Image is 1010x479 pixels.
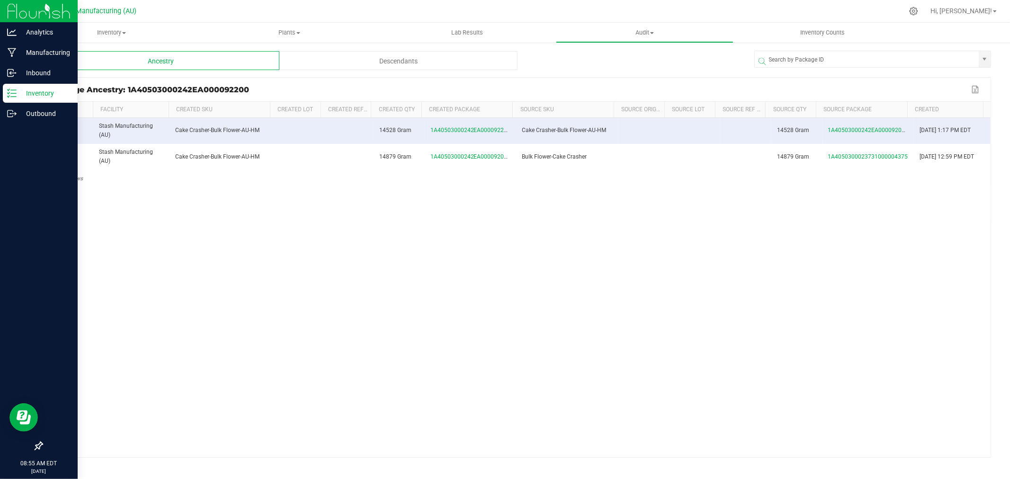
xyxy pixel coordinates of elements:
[7,48,17,57] inline-svg: Manufacturing
[828,153,908,160] span: 1A4050300023731000004375
[7,27,17,37] inline-svg: Analytics
[23,28,200,37] span: Inventory
[93,102,169,118] th: Facility
[7,89,17,98] inline-svg: Inventory
[733,23,911,43] a: Inventory Counts
[9,403,38,432] iframe: Resource center
[7,109,17,118] inline-svg: Outbound
[777,153,809,160] span: 14879 Gram
[175,153,259,160] span: Cake Crasher-Bulk Flower-AU-HM
[17,27,73,38] p: Analytics
[4,459,73,468] p: 08:55 AM EDT
[99,123,153,138] span: Stash Manufacturing (AU)
[379,127,411,133] span: 14528 Gram
[614,102,664,118] th: Source Origin Harvests
[17,47,73,58] p: Manufacturing
[556,28,733,37] span: Audit
[279,51,517,70] div: Descendants
[23,23,200,43] a: Inventory
[787,28,858,37] span: Inventory Counts
[556,23,733,43] a: Audit
[908,7,920,16] div: Manage settings
[522,127,606,133] span: Cake Crasher-Bulk Flower-AU-HM
[816,102,907,118] th: Source Package
[169,102,270,118] th: Created SKU
[17,67,73,79] p: Inbound
[57,7,137,15] span: Stash Manufacturing (AU)
[930,7,992,15] span: Hi, [PERSON_NAME]!
[828,127,909,133] span: 1A40503000242EA000092063
[920,153,974,160] span: [DATE] 12:59 PM EDT
[4,468,73,475] p: [DATE]
[201,28,377,37] span: Plants
[270,102,321,118] th: Created Lot
[777,127,809,133] span: 14528 Gram
[715,102,766,118] th: Source Ref Field
[664,102,715,118] th: Source Lot
[765,102,816,118] th: Source Qty
[99,149,153,164] span: Stash Manufacturing (AU)
[438,28,496,37] span: Lab Results
[321,102,371,118] th: Created Ref Field
[7,68,17,78] inline-svg: Inbound
[421,102,512,118] th: Created Package
[200,23,378,43] a: Plants
[430,127,511,133] span: 1A40503000242EA000092200
[17,88,73,99] p: Inventory
[175,127,259,133] span: Cake Crasher-Bulk Flower-AU-HM
[371,102,421,118] th: Created Qty
[49,85,969,94] div: Package Ancestry: 1A40503000242EA000092200
[522,153,587,160] span: Bulk Flower-Cake Crasher
[969,83,983,96] button: Export to Excel
[42,51,279,70] div: Ancestry
[755,51,979,68] input: Search by Package ID
[512,102,614,118] th: Source SKU
[907,102,983,118] th: Created
[378,23,556,43] a: Lab Results
[379,153,411,160] span: 14879 Gram
[17,108,73,119] p: Outbound
[430,153,511,160] span: 1A40503000242EA000092063
[920,127,971,133] span: [DATE] 1:17 PM EDT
